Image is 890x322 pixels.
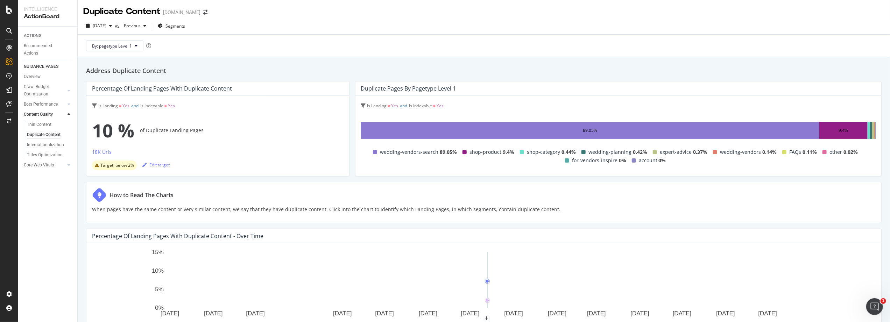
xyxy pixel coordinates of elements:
[24,63,72,70] a: GUIDANCE PAGES
[27,141,64,149] div: Internationalization
[361,85,456,92] div: Duplicate Pages by pagetype Level 1
[829,148,842,156] span: other
[27,121,51,128] div: Thin Content
[27,151,72,159] a: Titles Optimization
[155,286,164,293] text: 5%
[142,159,170,170] button: Edit target
[24,13,72,21] div: ActionBoard
[27,141,72,149] a: Internationalization
[92,85,232,92] div: Percentage of Landing Pages with Duplicate Content
[86,40,143,51] button: By: pagetype Level 1
[163,9,200,16] div: [DOMAIN_NAME]
[527,148,560,156] span: shop-category
[693,148,707,156] span: 0.37%
[115,22,121,29] span: vs
[24,6,72,13] div: Intelligence
[83,6,160,17] div: Duplicate Content
[388,103,390,109] span: =
[165,23,185,29] span: Segments
[673,310,692,317] text: [DATE]
[92,160,137,170] div: warning label
[504,310,523,317] text: [DATE]
[440,148,457,156] span: 89.05%
[93,23,106,29] span: 2025 Jul. 25th
[720,148,761,156] span: wedding-vendors
[375,310,394,317] text: [DATE]
[140,103,163,109] span: Is Indexable
[142,162,170,168] div: Edit target
[203,10,207,15] div: arrow-right-arrow-left
[24,63,58,70] div: GUIDANCE PAGES
[716,310,735,317] text: [DATE]
[380,148,438,156] span: wedding-vendors-search
[619,156,626,165] span: 0%
[152,268,164,274] text: 10%
[24,111,65,118] a: Content Quality
[419,310,438,317] text: [DATE]
[92,43,132,49] span: By: pagetype Level 1
[469,148,501,156] span: shop-product
[119,103,121,109] span: =
[92,116,134,144] span: 10 %
[659,156,666,165] span: 0%
[168,103,175,109] span: Yes
[152,249,164,256] text: 15%
[92,249,870,319] svg: A chart.
[843,148,858,156] span: 0.02%
[572,156,617,165] span: for-vendors-inspire
[333,310,352,317] text: [DATE]
[24,32,72,40] a: ACTIONS
[100,163,134,167] span: Target: below 2%
[588,148,631,156] span: wedding-planning
[461,310,480,317] text: [DATE]
[24,32,41,40] div: ACTIONS
[92,149,112,156] div: 18K Urls
[583,126,597,135] div: 89.05%
[437,103,444,109] span: Yes
[246,310,265,317] text: [DATE]
[660,148,692,156] span: expert-advice
[86,66,882,76] h2: Address Duplicate Content
[400,103,408,109] span: and
[121,23,141,29] span: Previous
[204,310,223,317] text: [DATE]
[24,73,41,80] div: Overview
[433,103,436,109] span: =
[27,121,72,128] a: Thin Content
[503,148,514,156] span: 9.4%
[758,310,777,317] text: [DATE]
[92,148,112,159] button: 18K Urls
[881,298,886,304] span: 1
[122,103,129,109] span: Yes
[92,232,263,239] div: Percentage of Landing Pages with Duplicate Content - Over Time
[27,131,72,138] a: Duplicate Content
[24,42,66,57] div: Recommended Actions
[24,42,72,57] a: Recommended Actions
[484,316,489,321] div: plus
[561,148,576,156] span: 0.44%
[155,305,164,312] text: 0%
[24,83,61,98] div: Crawl Budget Optimization
[24,162,65,169] a: Core Web Vitals
[161,310,179,317] text: [DATE]
[24,73,72,80] a: Overview
[98,103,118,109] span: Is Landing
[839,126,848,135] div: 9.4%
[131,103,139,109] span: and
[409,103,432,109] span: Is Indexable
[548,310,567,317] text: [DATE]
[155,20,188,31] button: Segments
[27,131,61,138] div: Duplicate Content
[587,310,606,317] text: [DATE]
[367,103,387,109] span: Is Landing
[24,111,53,118] div: Content Quality
[24,83,65,98] a: Crawl Budget Optimization
[110,191,174,199] div: How to Read The Charts
[762,148,777,156] span: 0.14%
[639,156,657,165] span: account
[866,298,883,315] iframe: Intercom live chat
[121,20,149,31] button: Previous
[92,205,560,214] p: When pages have the same content or very similar content, we say that they have duplicate content...
[631,310,650,317] text: [DATE]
